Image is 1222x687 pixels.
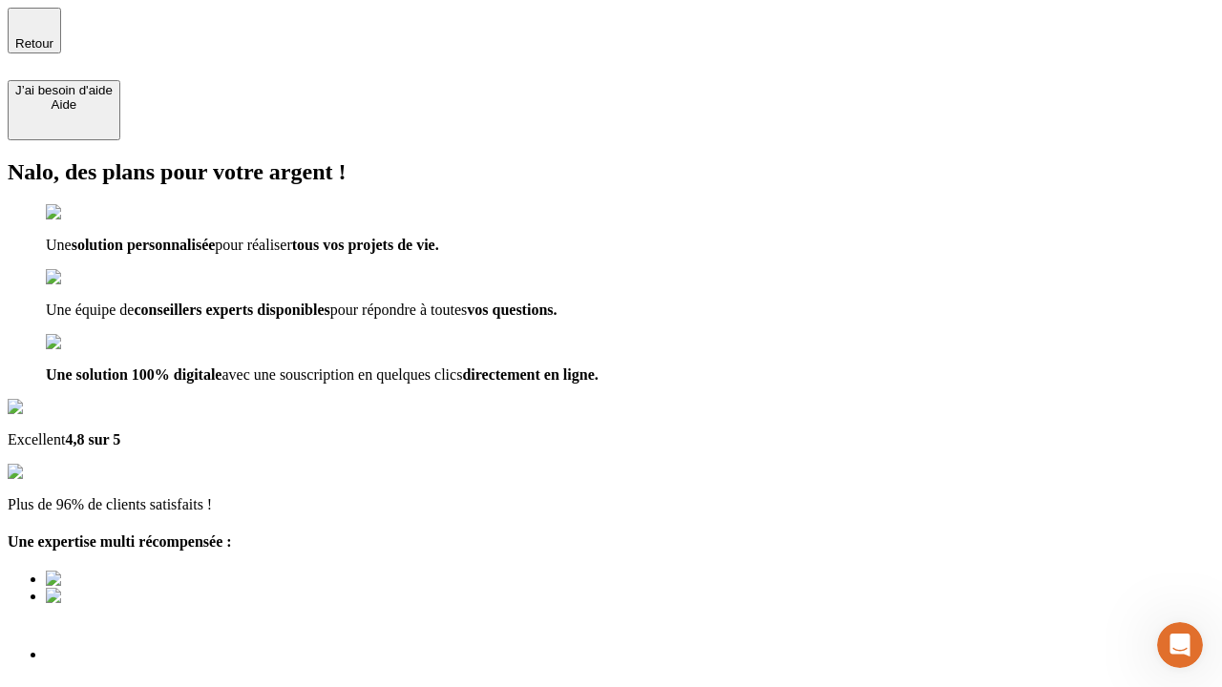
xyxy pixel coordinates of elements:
[46,237,72,253] span: Une
[330,302,468,318] span: pour répondre à toutes
[8,643,1214,678] h1: Votre résultat de simulation est prêt !
[72,237,216,253] span: solution personnalisée
[1157,622,1203,668] iframe: Intercom live chat
[46,204,128,221] img: checkmark
[134,302,329,318] span: conseillers experts disponibles
[46,269,128,286] img: checkmark
[15,83,113,97] div: J’ai besoin d'aide
[292,237,439,253] span: tous vos projets de vie.
[15,97,113,112] div: Aide
[46,366,221,383] span: Une solution 100% digitale
[8,8,61,53] button: Retour
[15,36,53,51] span: Retour
[8,464,102,481] img: reviews stars
[462,366,598,383] span: directement en ligne.
[8,533,1214,551] h4: Une expertise multi récompensée :
[46,605,222,622] img: Best savings advice award
[8,496,1214,513] p: Plus de 96% de clients satisfaits !
[467,302,557,318] span: vos questions.
[46,302,134,318] span: Une équipe de
[8,80,120,140] button: J’ai besoin d'aideAide
[8,399,118,416] img: Google Review
[8,431,65,448] span: Excellent
[8,159,1214,185] h2: Nalo, des plans pour votre argent !
[46,571,222,588] img: Best savings advice award
[221,366,462,383] span: avec une souscription en quelques clics
[65,431,120,448] span: 4,8 sur 5
[46,588,222,605] img: Best savings advice award
[215,237,291,253] span: pour réaliser
[46,334,128,351] img: checkmark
